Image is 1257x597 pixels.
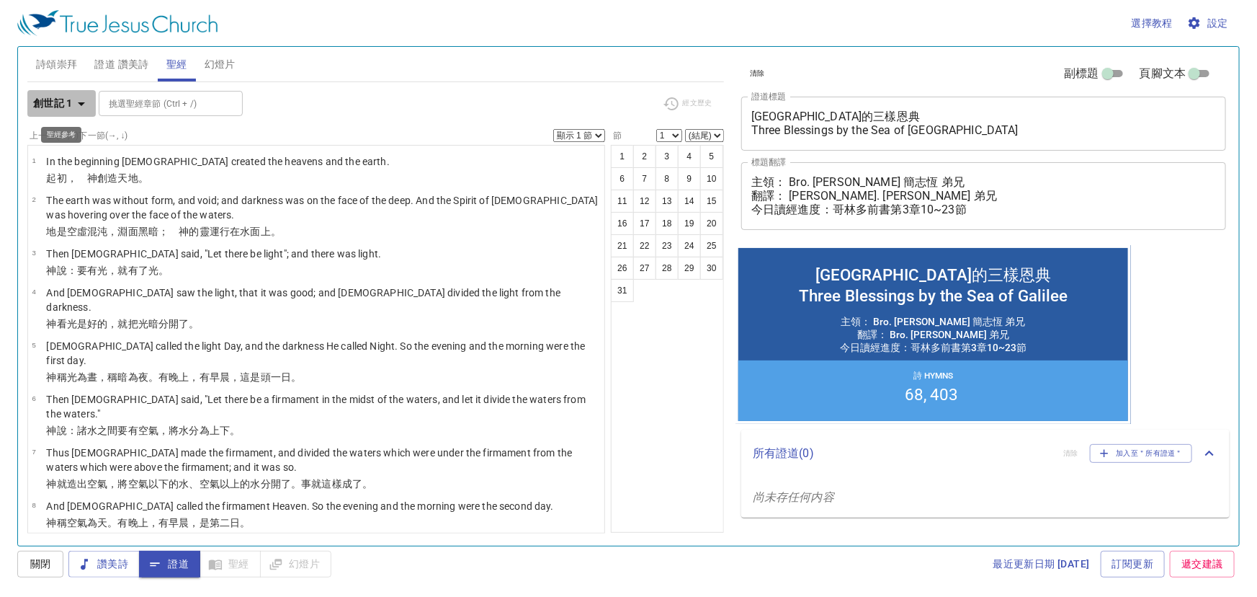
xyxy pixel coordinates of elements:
button: 7 [633,167,656,190]
button: 31 [611,279,634,302]
button: 16 [611,212,634,235]
wh7225: ， 神 [67,172,148,184]
wh3651: 。 [362,478,372,490]
wh4325: 面 [251,226,281,237]
wh6153: ，有早晨 [148,517,251,529]
wh7121: 光 [67,371,302,383]
wh430: 稱 [57,371,302,383]
button: 清除 [741,65,774,82]
wh430: 看 [57,318,200,330]
button: 10 [700,167,723,190]
wh259: 日 [281,371,301,383]
wh7121: 暗 [117,371,301,383]
span: 7 [32,448,35,456]
p: Then [DEMOGRAPHIC_DATA] said, "Let there be a firmament in the midst of the waters, and let it di... [46,392,600,421]
button: 19 [678,212,701,235]
wh216: 。 [158,265,169,276]
wh7220: 光 [67,318,200,330]
wh7363: 在水 [230,226,281,237]
button: 27 [633,257,656,280]
wh216: 是好的 [77,318,200,330]
button: 創世記 1 [27,90,96,117]
span: 3 [32,249,35,257]
button: 21 [611,234,634,257]
wh430: 就造出 [57,478,373,490]
wh559: ：諸水 [67,425,241,436]
wh7121: 空氣 [67,517,251,529]
span: 清除 [750,67,765,80]
span: 遞交建議 [1181,555,1223,573]
wh430: 創造 [97,172,148,184]
button: 12 [633,190,656,213]
button: 15 [700,190,723,213]
span: 頁腳文本 [1140,65,1186,82]
wh776: 是 [57,226,281,237]
p: Thus [DEMOGRAPHIC_DATA] made the firmament, and divided the waters which were under the firmament... [46,446,600,474]
i: 尚未存任何内容 [753,490,834,504]
p: 神 [46,423,600,438]
wh1254: 天 [117,172,148,184]
button: 6 [611,167,634,190]
button: 設定 [1184,10,1234,37]
wh2896: ，就把光 [107,318,199,330]
wh1961: 光 [97,265,169,276]
p: 所有證道 ( 0 ) [753,445,1052,462]
button: 23 [656,234,679,257]
wh1242: ，是第二 [189,517,251,529]
wh8064: 地 [128,172,148,184]
button: 2 [633,145,656,168]
button: 26 [611,257,634,280]
wh6213: 空氣 [87,478,372,490]
button: 18 [656,212,679,235]
a: 最近更新日期 [DATE] [988,551,1096,578]
wh922: ，淵 [107,226,281,237]
wh430: 說 [57,425,241,436]
wh430: 說 [57,265,169,276]
span: 最近更新日期 [DATE] [993,555,1090,573]
button: 24 [678,234,701,257]
span: 副標題 [1064,65,1099,82]
span: 8 [32,501,35,509]
wh6153: ，有早晨 [189,371,302,383]
wh8432: 要有空氣 [117,425,240,436]
textarea: 主領： Bro. [PERSON_NAME] 簡志恆 弟兄 翻譯： [PERSON_NAME]. [PERSON_NAME] 弟兄 今日讀經進度：哥林多前書第3章10~23節 [751,175,1216,216]
wh2822: 為夜 [128,371,302,383]
p: 神 [46,263,381,278]
img: True Jesus Church [17,10,218,36]
span: 詩頌崇拜 [36,56,78,74]
span: 4 [32,288,35,296]
button: 讚美詩 [68,551,140,578]
button: 22 [633,234,656,257]
wh3117: 。 [240,517,250,529]
wh2822: 分開了 [158,318,200,330]
wh7307: 運行 [210,226,281,237]
button: 8 [656,167,679,190]
wh7549: 以上 [220,478,372,490]
span: 訂閱更新 [1112,555,1154,573]
button: 5 [700,145,723,168]
wh8478: 的水 [169,478,372,490]
button: 1 [611,145,634,168]
button: 3 [656,145,679,168]
button: 關閉 [17,551,63,578]
wh4325: 之間 [97,425,240,436]
button: 4 [678,145,701,168]
p: The earth was without form, and void; and darkness was on the face of the deep. And the Spirit of... [46,193,600,222]
wh216: 暗 [148,318,200,330]
button: 25 [700,234,723,257]
wh8064: 。有晚上 [107,517,250,529]
span: 證道 讚美詩 [94,56,148,74]
wh8414: 混沌 [87,226,281,237]
span: 幻燈片 [205,56,236,74]
wh216: 為晝 [77,371,301,383]
button: 30 [700,257,723,280]
wh2822: ； 神 [158,226,281,237]
p: 神 [46,516,553,530]
span: 5 [32,341,35,349]
wh6440: 黑暗 [138,226,281,237]
span: 讚美詩 [80,555,128,573]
